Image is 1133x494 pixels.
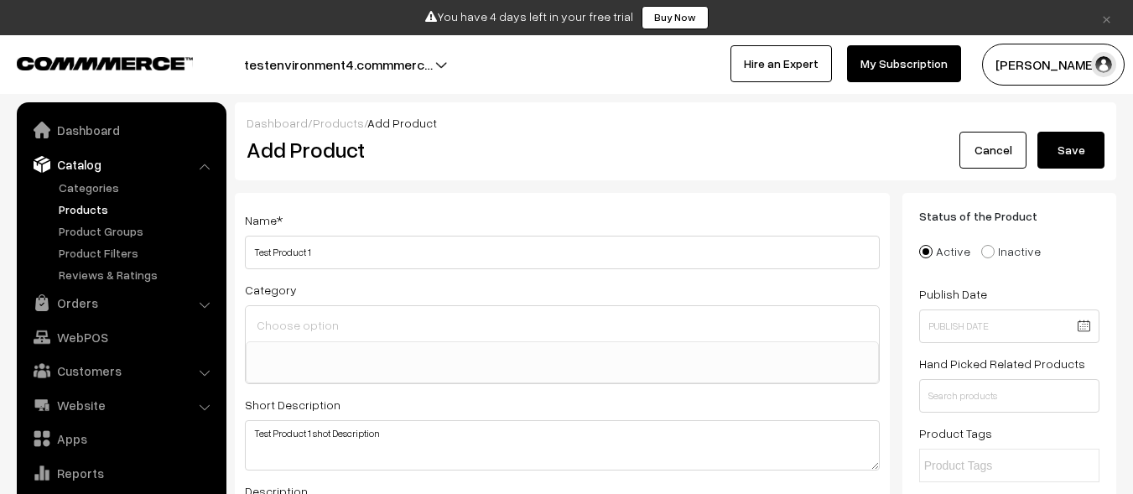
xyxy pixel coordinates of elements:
button: testenvironment4.commmerc… [185,44,491,86]
a: Dashboard [247,116,308,130]
a: COMMMERCE [17,52,164,72]
img: COMMMERCE [17,57,193,70]
a: WebPOS [21,322,221,352]
a: Products [313,116,364,130]
button: [PERSON_NAME] [982,44,1125,86]
label: Product Tags [919,424,992,442]
a: Reviews & Ratings [55,266,221,283]
a: Product Filters [55,244,221,262]
img: user [1091,52,1116,77]
input: Choose option [252,313,872,337]
a: Apps [21,424,221,454]
a: Orders [21,288,221,318]
a: Reports [21,458,221,488]
a: Categories [55,179,221,196]
a: Products [55,200,221,218]
a: Dashboard [21,115,221,145]
a: × [1095,8,1118,28]
label: Name [245,211,283,229]
input: Name [245,236,880,269]
label: Category [245,281,297,299]
a: Hire an Expert [730,45,832,82]
span: Add Product [367,116,437,130]
label: Active [919,242,970,260]
a: My Subscription [847,45,961,82]
input: Product Tags [924,457,1071,475]
div: You have 4 days left in your free trial [6,6,1127,29]
a: Website [21,390,221,420]
a: Catalog [21,149,221,179]
h2: Add Product [247,137,884,163]
span: Status of the Product [919,209,1058,223]
a: Customers [21,356,221,386]
input: Publish Date [919,309,1099,343]
a: Buy Now [642,6,709,29]
a: Cancel [959,132,1026,169]
div: / / [247,114,1104,132]
label: Hand Picked Related Products [919,355,1085,372]
a: Product Groups [55,222,221,240]
label: Publish Date [919,285,987,303]
button: Save [1037,132,1104,169]
label: Short Description [245,396,340,413]
input: Search products [919,379,1099,413]
label: Inactive [981,242,1041,260]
